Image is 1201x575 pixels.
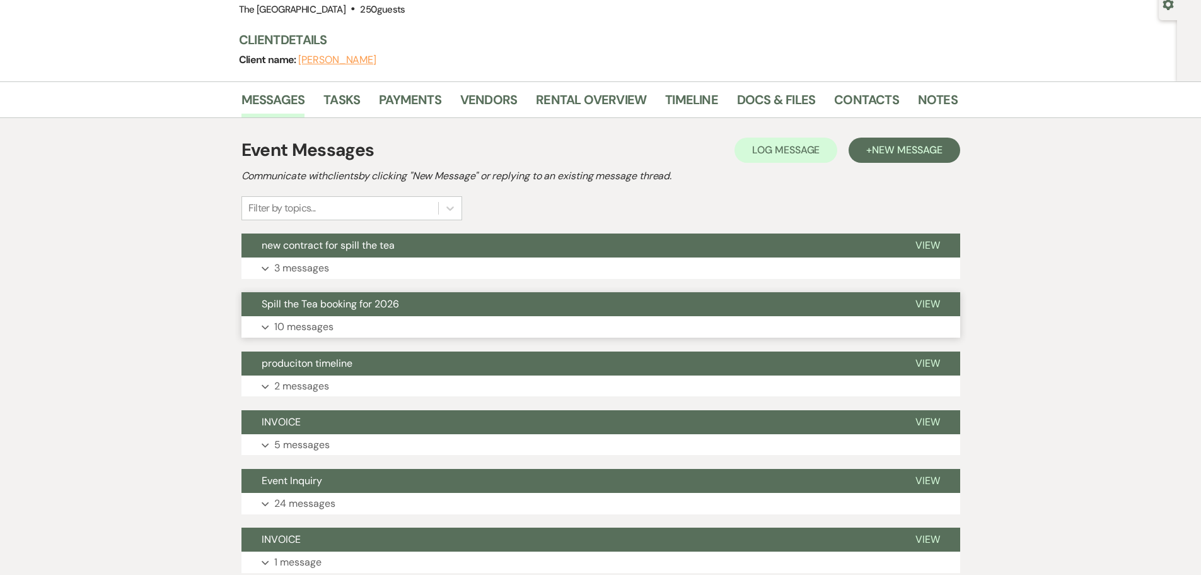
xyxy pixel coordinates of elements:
p: 1 message [274,554,322,571]
a: Notes [918,90,958,117]
button: 1 message [241,552,960,573]
p: 10 messages [274,319,334,335]
button: View [895,352,960,376]
a: Timeline [665,90,718,117]
h2: Communicate with clients by clicking "New Message" or replying to an existing message thread. [241,169,960,184]
span: View [915,357,940,370]
a: Vendors [460,90,517,117]
button: View [895,410,960,434]
button: View [895,469,960,493]
span: View [915,297,940,311]
span: The [GEOGRAPHIC_DATA] [239,3,346,16]
span: 250 guests [360,3,405,16]
h1: Event Messages [241,137,374,163]
span: View [915,533,940,546]
p: 3 messages [274,260,329,276]
span: Spill the Tea booking for 2026 [262,297,399,311]
span: View [915,474,940,487]
a: Docs & Files [737,90,815,117]
button: View [895,528,960,552]
span: INVOICE [262,415,301,429]
button: INVOICE [241,528,895,552]
button: 24 messages [241,493,960,514]
a: Tasks [323,90,360,117]
button: View [895,234,960,258]
a: Messages [241,90,305,117]
button: 2 messages [241,376,960,397]
span: View [915,239,940,252]
span: View [915,415,940,429]
span: new contract for spill the tea [262,239,395,252]
span: Event Inquiry [262,474,322,487]
div: Filter by topics... [248,201,316,216]
button: [PERSON_NAME] [298,55,376,65]
span: INVOICE [262,533,301,546]
button: Event Inquiry [241,469,895,493]
p: 2 messages [274,378,329,394]
span: produciton timeline [262,357,352,370]
button: INVOICE [241,410,895,434]
p: 5 messages [274,437,330,453]
span: New Message [872,143,942,157]
button: produciton timeline [241,352,895,376]
button: View [895,292,960,316]
p: 24 messages [274,495,335,512]
h3: Client Details [239,31,945,49]
button: 10 messages [241,316,960,338]
span: Log Message [752,143,820,157]
button: 5 messages [241,434,960,456]
button: Spill the Tea booking for 2026 [241,292,895,316]
a: Rental Overview [536,90,646,117]
a: Payments [379,90,441,117]
a: Contacts [834,90,899,117]
button: Log Message [734,138,837,163]
button: new contract for spill the tea [241,234,895,258]
span: Client name: [239,53,299,66]
button: +New Message [849,138,960,163]
button: 3 messages [241,258,960,279]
